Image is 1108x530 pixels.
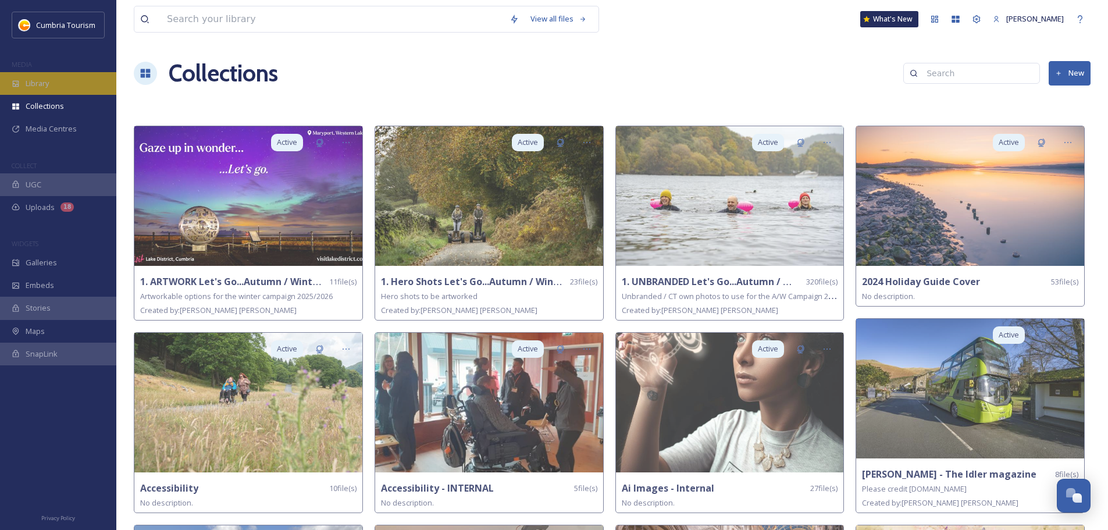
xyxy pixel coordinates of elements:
[26,348,58,360] span: SnapLink
[26,202,55,213] span: Uploads
[26,123,77,134] span: Media Centres
[26,326,45,337] span: Maps
[381,275,591,288] strong: 1. Hero Shots Let's Go...Autumn / Winter 2025
[381,305,537,315] span: Created by: [PERSON_NAME] [PERSON_NAME]
[26,78,49,89] span: Library
[375,333,603,472] img: acc2.jpg
[41,510,75,524] a: Privacy Policy
[862,497,1018,508] span: Created by: [PERSON_NAME] [PERSON_NAME]
[140,305,297,315] span: Created by: [PERSON_NAME] [PERSON_NAME]
[999,329,1019,340] span: Active
[622,482,714,495] strong: Ai Images - Internal
[277,343,297,354] span: Active
[862,275,980,288] strong: 2024 Holiday Guide Cover
[862,483,967,494] span: Please credit [DOMAIN_NAME]
[381,497,434,508] span: No description.
[518,137,538,148] span: Active
[134,333,362,472] img: PM205135.jpg
[622,305,778,315] span: Created by: [PERSON_NAME] [PERSON_NAME]
[26,303,51,314] span: Stories
[622,290,858,301] span: Unbranded / CT own photos to use for the A/W Campaign 2025 2026
[622,497,675,508] span: No description.
[518,343,538,354] span: Active
[277,137,297,148] span: Active
[856,126,1084,266] img: _DSC7160-HDR-Edit%25202.jpg
[26,257,57,268] span: Galleries
[987,8,1070,30] a: [PERSON_NAME]
[1055,469,1078,480] span: 8 file(s)
[570,276,597,287] span: 23 file(s)
[1057,479,1091,513] button: Open Chat
[525,8,593,30] a: View all files
[26,101,64,112] span: Collections
[381,482,494,495] strong: Accessibility - INTERNAL
[375,126,603,266] img: 7397354b-e83e-4638-baf0-5aebc664bb7d.jpg
[329,483,357,494] span: 10 file(s)
[860,11,918,27] a: What's New
[1006,13,1064,24] span: [PERSON_NAME]
[999,137,1019,148] span: Active
[12,239,38,248] span: WIDGETS
[19,19,30,31] img: images.jpg
[140,291,333,301] span: Artworkable options for the winter campaign 2025/2026
[1049,61,1091,85] button: New
[616,126,844,266] img: 4369abac-0e13-4f84-b7dd-f4dd0c716007.jpg
[810,483,838,494] span: 27 file(s)
[758,137,778,148] span: Active
[806,276,838,287] span: 320 file(s)
[12,60,32,69] span: MEDIA
[616,333,844,472] img: pexels-alipazani-2777898.jpg
[381,291,478,301] span: Hero shots to be artworked
[140,482,198,495] strong: Accessibility
[862,468,1036,481] strong: [PERSON_NAME] - The Idler magazine
[36,20,95,30] span: Cumbria Tourism
[169,56,278,91] a: Collections
[140,497,193,508] span: No description.
[329,276,357,287] span: 11 file(s)
[134,126,362,266] img: bbc618b9-ea8a-4cc9-be12-fbc970b9ebb2.jpg
[622,275,853,288] strong: 1. UNBRANDED Let's Go...Autumn / Winter 2025/26
[26,179,41,190] span: UGC
[60,202,74,212] div: 18
[12,161,37,170] span: COLLECT
[41,514,75,522] span: Privacy Policy
[758,343,778,354] span: Active
[574,483,597,494] span: 5 file(s)
[862,291,915,301] span: No description.
[26,280,54,291] span: Embeds
[140,275,360,288] strong: 1. ARTWORK Let's Go...Autumn / Winter 2025/26
[856,319,1084,458] img: 59a471ea-aa04-4bed-a543-8a2cc675d026.jpg
[921,62,1034,85] input: Search
[1051,276,1078,287] span: 53 file(s)
[161,6,504,32] input: Search your library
